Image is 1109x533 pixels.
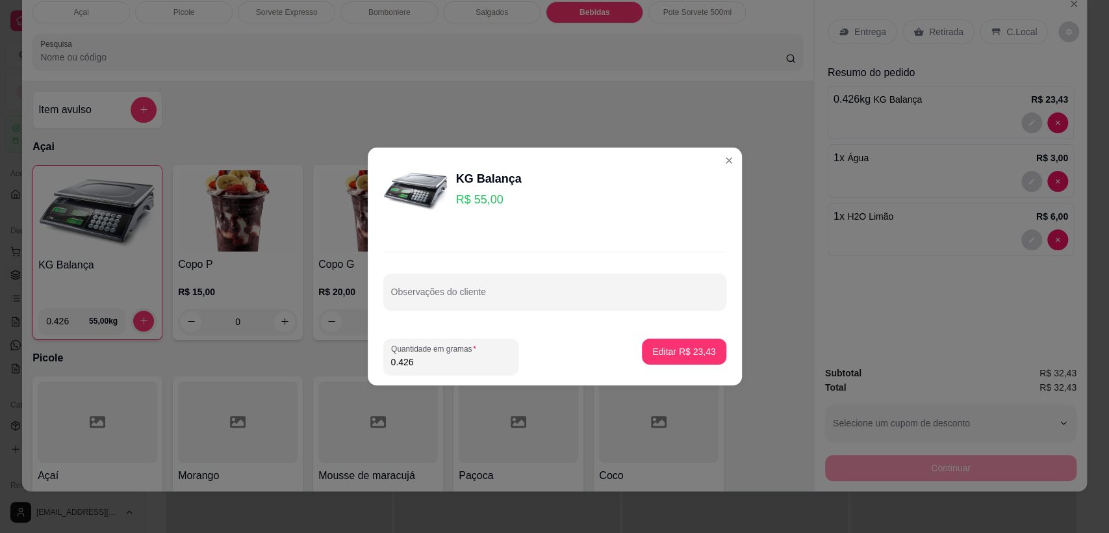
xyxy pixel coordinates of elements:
[642,339,726,365] button: Editar R$ 23,43
[391,356,511,369] input: Quantidade em gramas
[456,190,522,209] p: R$ 55,00
[719,150,739,171] button: Close
[456,170,522,188] div: KG Balança
[391,291,719,304] input: Observações do cliente
[383,158,448,223] img: product-image
[652,345,715,358] p: Editar R$ 23,43
[391,343,481,354] label: Quantidade em gramas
